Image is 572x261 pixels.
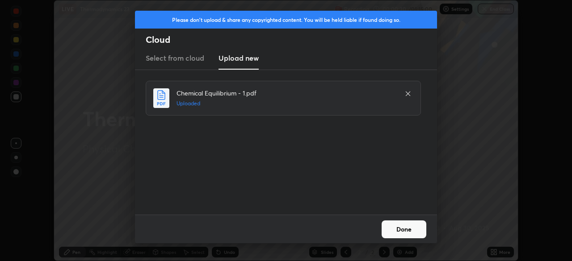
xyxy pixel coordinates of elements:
[135,11,437,29] div: Please don't upload & share any copyrighted content. You will be held liable if found doing so.
[177,99,395,108] h5: Uploaded
[177,88,395,98] h4: Chemical Equilibrium - 1.pdf
[146,34,437,46] h2: Cloud
[219,53,259,63] h3: Upload new
[382,220,426,238] button: Done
